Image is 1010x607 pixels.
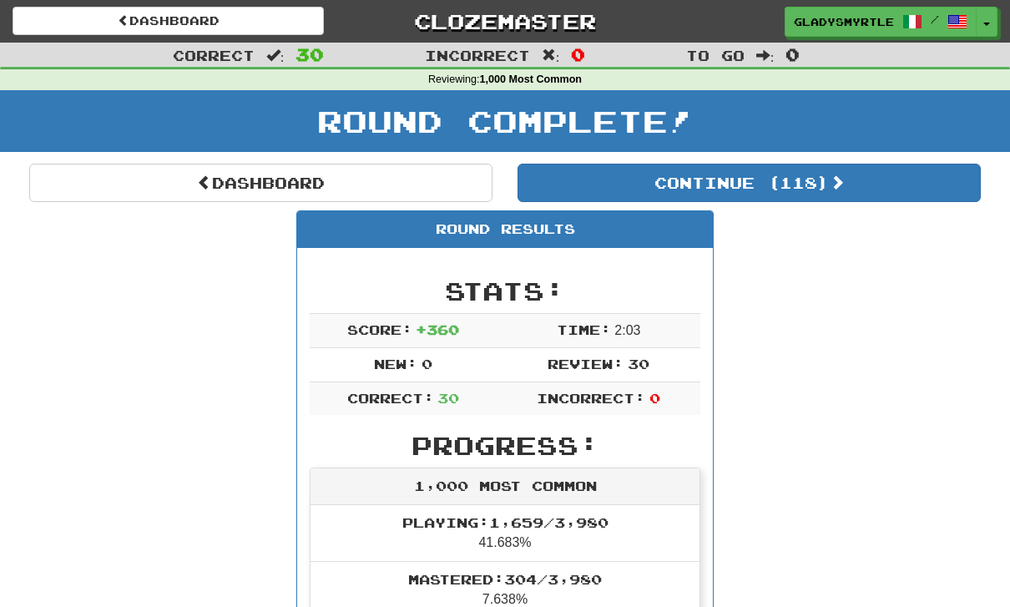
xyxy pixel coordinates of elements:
[310,277,700,305] h2: Stats:
[614,323,640,337] span: 2 : 0 3
[295,44,324,64] span: 30
[756,48,775,63] span: :
[794,14,894,29] span: GladysMyrtle
[518,164,981,202] button: Continue (118)
[931,13,939,25] span: /
[374,356,417,372] span: New:
[266,48,285,63] span: :
[628,356,649,372] span: 30
[347,390,434,406] span: Correct:
[408,571,602,587] span: Mastered: 304 / 3,980
[29,164,492,202] a: Dashboard
[416,321,459,337] span: + 360
[785,7,977,37] a: GladysMyrtle /
[347,321,412,337] span: Score:
[311,505,699,562] li: 41.683%
[425,47,530,63] span: Incorrect
[557,321,611,337] span: Time:
[571,44,585,64] span: 0
[686,47,745,63] span: To go
[310,432,700,459] h2: Progress:
[542,48,560,63] span: :
[311,468,699,505] div: 1,000 Most Common
[649,390,660,406] span: 0
[437,390,459,406] span: 30
[402,514,609,530] span: Playing: 1,659 / 3,980
[6,104,1004,138] h1: Round Complete!
[349,7,660,36] a: Clozemaster
[422,356,432,372] span: 0
[13,7,324,35] a: Dashboard
[785,44,800,64] span: 0
[173,47,255,63] span: Correct
[537,390,645,406] span: Incorrect:
[480,73,582,85] strong: 1,000 Most Common
[297,211,713,248] div: Round Results
[548,356,624,372] span: Review:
